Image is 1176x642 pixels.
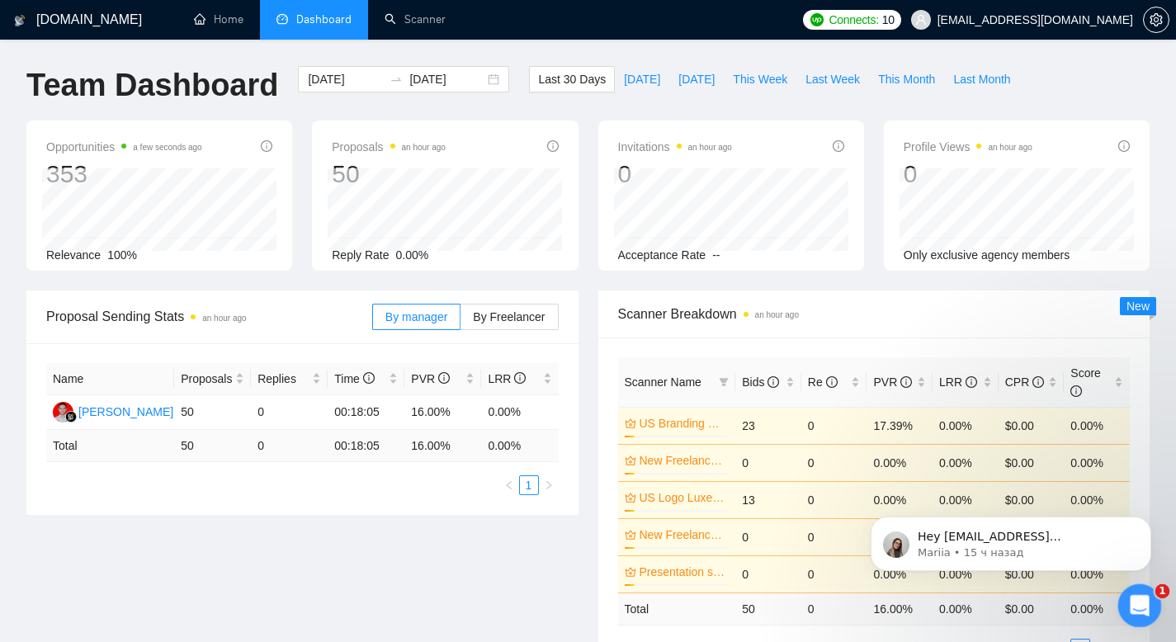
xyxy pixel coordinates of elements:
[767,376,779,388] span: info-circle
[966,376,977,388] span: info-circle
[988,143,1032,152] time: an hour ago
[404,430,481,462] td: 16.00 %
[296,12,352,26] span: Dashboard
[519,475,539,495] li: 1
[810,13,824,26] img: upwork-logo.png
[640,451,726,470] a: New Freelancer US Logo
[488,372,526,385] span: LRR
[742,375,779,389] span: Bids
[390,73,403,86] span: to
[328,430,404,462] td: 00:18:05
[539,475,559,495] button: right
[334,372,374,385] span: Time
[529,66,615,92] button: Last 30 Days
[499,475,519,495] li: Previous Page
[538,70,606,88] span: Last 30 Days
[72,48,284,290] span: Hey [EMAIL_ADDRESS][DOMAIN_NAME], Looks like your Upwork agency MADE. Brand Development Studio ra...
[904,248,1070,262] span: Only exclusive agency members
[915,14,927,26] span: user
[618,137,732,157] span: Invitations
[724,66,796,92] button: This Week
[805,70,860,88] span: Last Week
[716,370,732,394] span: filter
[53,404,173,418] a: MF[PERSON_NAME]
[481,395,558,430] td: 0.00%
[801,407,867,444] td: 0
[328,395,404,430] td: 00:18:05
[735,407,801,444] td: 23
[251,395,328,430] td: 0
[363,372,375,384] span: info-circle
[53,402,73,422] img: MF
[625,455,636,466] span: crown
[308,70,383,88] input: Start date
[933,407,999,444] td: 0.00%
[618,304,1131,324] span: Scanner Breakdown
[618,592,736,625] td: Total
[1118,140,1130,152] span: info-circle
[504,480,514,490] span: left
[826,376,838,388] span: info-circle
[46,430,174,462] td: Total
[735,481,801,518] td: 13
[46,248,101,262] span: Relevance
[733,70,787,88] span: This Week
[640,526,726,544] a: New Freelancer US Branding
[257,370,309,388] span: Replies
[14,7,26,34] img: logo
[867,444,933,481] td: 0.00%
[385,12,446,26] a: searchScanner
[796,66,869,92] button: Last Week
[1070,385,1082,397] span: info-circle
[46,306,372,327] span: Proposal Sending Stats
[669,66,724,92] button: [DATE]
[276,13,288,25] span: dashboard
[402,143,446,152] time: an hour ago
[900,376,912,388] span: info-circle
[867,592,933,625] td: 16.00 %
[65,411,77,422] img: gigradar-bm.png
[499,475,519,495] button: left
[1064,444,1130,481] td: 0.00%
[174,430,251,462] td: 50
[72,64,285,78] p: Message from Mariia, sent 15 ч назад
[26,66,278,105] h1: Team Dashboard
[1144,13,1169,26] span: setting
[882,11,895,29] span: 10
[735,592,801,625] td: 50
[539,475,559,495] li: Next Page
[1070,366,1101,398] span: Score
[640,489,726,507] a: US Logo Luxe Scanner
[332,137,446,157] span: Proposals
[46,158,202,190] div: 353
[1005,375,1044,389] span: CPR
[904,158,1032,190] div: 0
[933,444,999,481] td: 0.00%
[174,395,251,430] td: 50
[712,248,720,262] span: --
[625,566,636,578] span: crown
[1118,584,1162,628] iframe: Intercom live chat
[873,375,912,389] span: PVR
[396,248,429,262] span: 0.00%
[1126,300,1150,313] span: New
[46,363,174,395] th: Name
[625,492,636,503] span: crown
[869,66,944,92] button: This Month
[174,363,251,395] th: Proposals
[904,137,1032,157] span: Profile Views
[194,12,243,26] a: homeHome
[618,158,732,190] div: 0
[878,70,935,88] span: This Month
[999,444,1065,481] td: $0.00
[547,140,559,152] span: info-circle
[1155,584,1170,599] span: 1
[801,444,867,481] td: 0
[939,375,977,389] span: LRR
[481,430,558,462] td: 0.00 %
[1064,407,1130,444] td: 0.00%
[944,66,1019,92] button: Last Month
[801,592,867,625] td: 0
[833,140,844,152] span: info-circle
[438,372,450,384] span: info-circle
